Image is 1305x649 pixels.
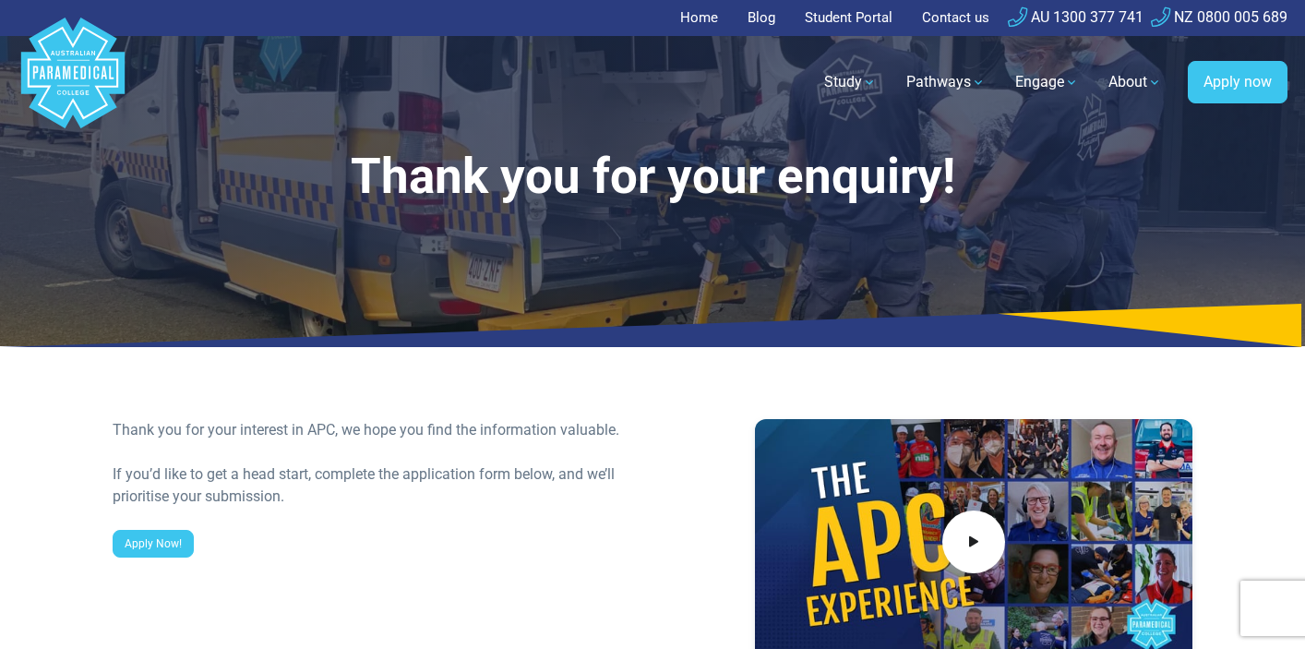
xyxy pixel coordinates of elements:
a: Pathways [895,56,997,108]
a: Engage [1004,56,1090,108]
div: If you’d like to get a head start, complete the application form below, and we’ll prioritise your... [113,463,641,508]
a: Study [813,56,888,108]
h1: Thank you for your enquiry! [113,148,1192,206]
div: Thank you for your interest in APC, we hope you find the information valuable. [113,419,641,441]
a: Apply Now! [113,530,194,558]
a: NZ 0800 005 689 [1151,8,1287,26]
a: Australian Paramedical College [18,36,128,129]
a: AU 1300 377 741 [1008,8,1143,26]
a: Apply now [1188,61,1287,103]
a: About [1097,56,1173,108]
